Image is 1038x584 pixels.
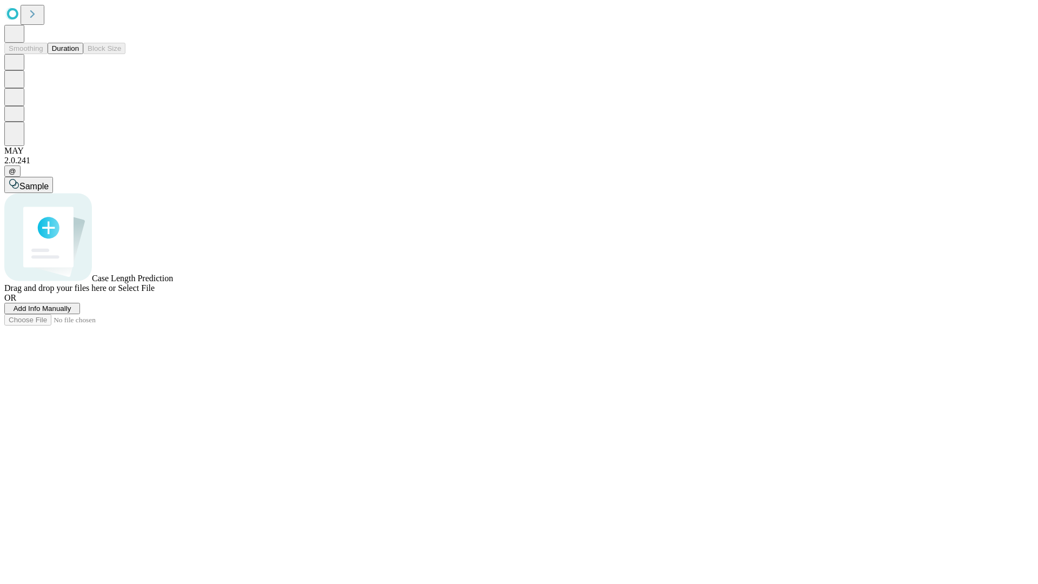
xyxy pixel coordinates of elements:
[4,177,53,193] button: Sample
[4,146,1034,156] div: MAY
[118,283,155,293] span: Select File
[4,303,80,314] button: Add Info Manually
[4,43,48,54] button: Smoothing
[48,43,83,54] button: Duration
[4,165,21,177] button: @
[9,167,16,175] span: @
[92,274,173,283] span: Case Length Prediction
[19,182,49,191] span: Sample
[83,43,125,54] button: Block Size
[4,283,116,293] span: Drag and drop your files here or
[4,156,1034,165] div: 2.0.241
[14,304,71,313] span: Add Info Manually
[4,293,16,302] span: OR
